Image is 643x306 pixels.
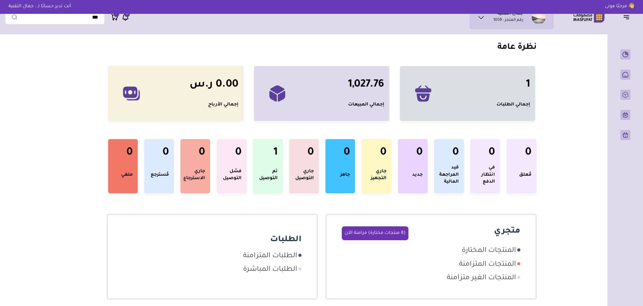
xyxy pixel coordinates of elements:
[125,11,129,17] span: 14
[497,11,523,17] h1: جمال التقنية
[412,164,423,186] div: جديد
[493,17,523,24] p: رقم المتجر : 1059
[342,226,408,240] button: (8 منتجات مختارة) مزامنة الآن
[243,265,297,275] span: الطلبات المباشرة
[151,164,169,186] div: مُسترجع
[439,164,459,186] div: قيد المراجعة المالية
[111,13,119,21] a: 1
[274,147,278,159] h3: 1
[416,147,423,159] h3: 0
[119,235,305,246] p: الطلبات
[4,3,76,10] p: أنت تدير حسابًا لـ : جمال التقنية
[497,43,537,52] strong: نظرة عامة
[348,79,384,91] h3: 1,027.76
[163,147,169,159] h3: 0
[462,246,516,257] span: المنتجات المختارة
[199,147,205,159] h3: 0
[525,147,531,159] h3: 0
[121,164,133,186] div: ملغي
[475,164,495,186] div: في انتظار الدفع
[489,147,495,159] h3: 0
[452,147,459,159] h3: 0
[340,164,350,186] div: جاهز
[496,101,530,108] div: إجمالي الطلبات
[183,164,205,186] div: جاري الاسترجاع
[126,147,133,159] h3: 0
[431,226,524,240] p: متجري
[532,10,546,24] img: جمال التقنية
[190,79,238,91] h3: 0.00 ر.س
[348,101,384,108] div: إجمالي المبيعات
[235,147,241,159] h3: 0
[526,79,530,91] h3: 1
[222,164,241,186] div: فشل التوصيل
[243,251,297,262] span: الطلبات المتزامنة
[459,260,516,270] span: المنتجات المتزامنة
[569,11,609,23] img: Logo
[122,13,129,21] a: 14
[208,101,238,108] div: إجمالي الأرباح
[447,273,516,284] span: المنتجات الغير متزامنة
[308,147,314,159] h3: 0
[258,164,278,186] div: تم التوصيل
[519,164,531,186] div: مٌعلق
[344,147,350,159] h3: 0
[600,3,639,10] p: 👋 مرحبًا مونى
[380,147,386,159] h3: 0
[367,164,386,186] div: جاري التجهيز
[116,11,117,17] span: 1
[294,164,314,186] div: جاري التوصيل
